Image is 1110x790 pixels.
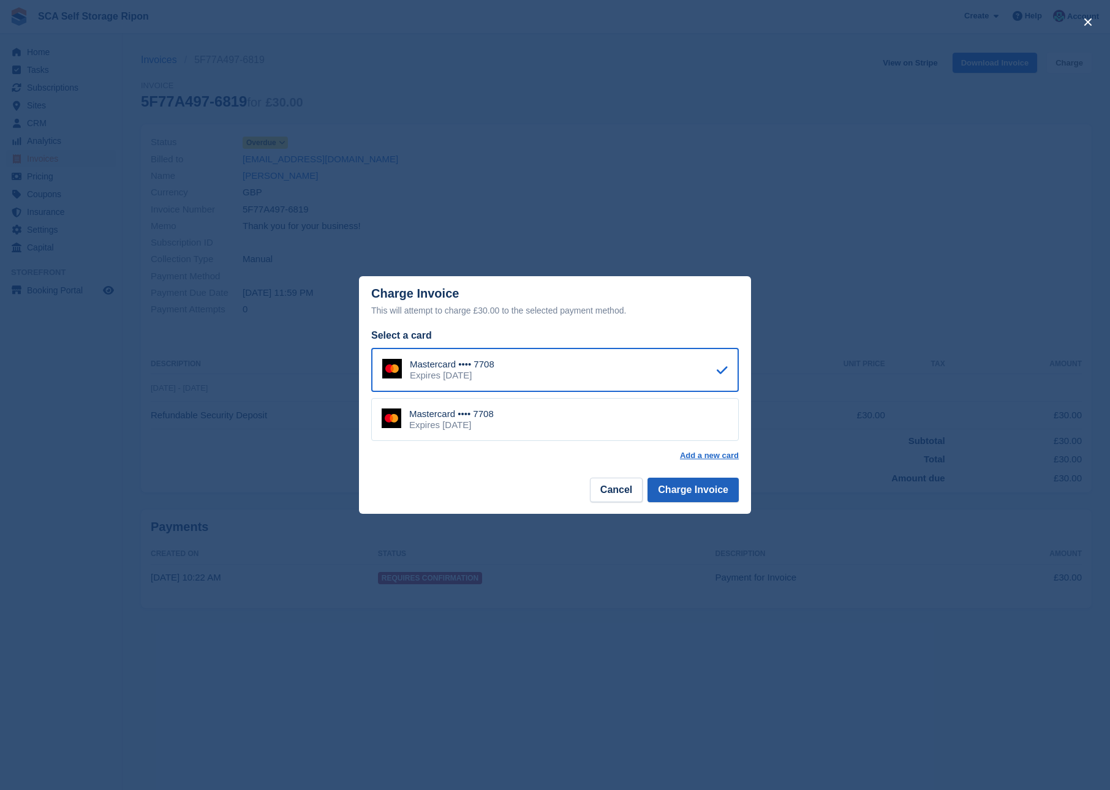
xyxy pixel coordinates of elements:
[647,478,739,502] button: Charge Invoice
[371,303,739,318] div: This will attempt to charge £30.00 to the selected payment method.
[371,287,739,318] div: Charge Invoice
[1078,12,1098,32] button: close
[410,370,494,381] div: Expires [DATE]
[382,408,401,428] img: Mastercard Logo
[409,408,494,419] div: Mastercard •••• 7708
[382,359,402,378] img: Mastercard Logo
[590,478,643,502] button: Cancel
[680,451,739,461] a: Add a new card
[409,419,494,431] div: Expires [DATE]
[371,328,739,343] div: Select a card
[410,359,494,370] div: Mastercard •••• 7708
